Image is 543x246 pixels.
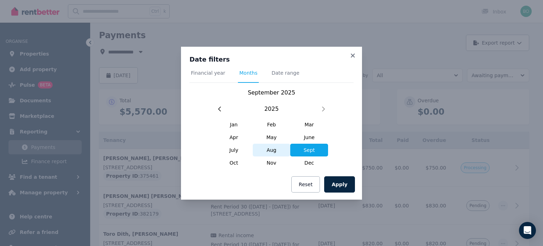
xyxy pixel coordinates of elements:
span: Aug [253,144,291,156]
h3: Date filters [189,55,354,64]
span: May [253,131,291,144]
span: Financial year [191,69,225,76]
span: Mar [290,118,328,131]
span: Sept [290,144,328,156]
div: Open Intercom Messenger [519,222,536,239]
span: Months [239,69,257,76]
button: Reset [291,176,320,193]
span: Feb [253,118,291,131]
span: Dec [290,156,328,169]
span: September 2025 [248,89,295,96]
span: 2025 [264,105,279,113]
nav: Tabs [189,69,354,83]
span: July [215,144,253,156]
span: Date range [271,69,299,76]
span: Jan [215,118,253,131]
span: June [290,131,328,144]
span: Apr [215,131,253,144]
span: Nov [253,156,291,169]
button: Apply [324,176,355,193]
span: Oct [215,156,253,169]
